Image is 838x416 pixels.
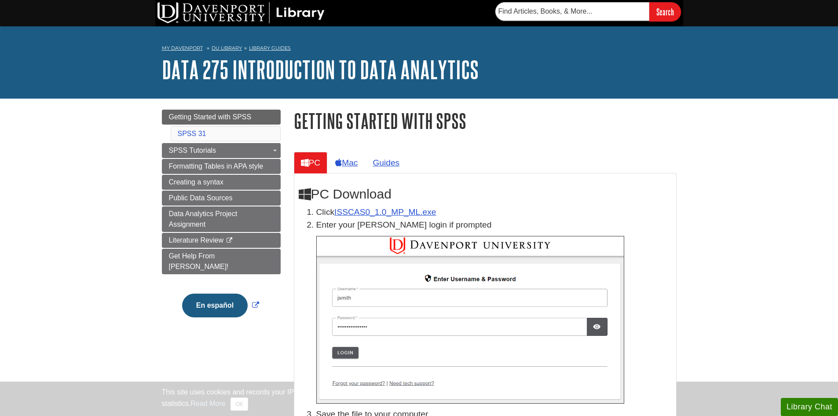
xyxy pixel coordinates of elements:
input: Find Articles, Books, & More... [495,2,649,21]
a: DATA 275 Introduction to Data Analytics [162,56,479,83]
span: Literature Review [169,236,224,244]
a: PC [294,152,328,173]
a: Library Guides [249,45,291,51]
a: Data Analytics Project Assignment [162,206,281,232]
a: DU Library [212,45,242,51]
a: Read More [190,400,225,407]
a: Link opens in new window [180,302,261,309]
h2: PC Download [299,187,672,202]
input: Search [649,2,681,21]
span: Public Data Sources [169,194,233,202]
a: Getting Started with SPSS [162,110,281,125]
a: My Davenport [162,44,203,52]
button: En español [182,294,248,317]
a: Download opens in new window [334,207,436,217]
nav: breadcrumb [162,42,677,56]
img: DU Library [157,2,325,23]
a: Mac [328,152,365,173]
a: SPSS Tutorials [162,143,281,158]
form: Searches DU Library's articles, books, and more [495,2,681,21]
a: Formatting Tables in APA style [162,159,281,174]
a: Public Data Sources [162,191,281,206]
span: Formatting Tables in APA style [169,162,263,170]
a: SPSS 31 [178,130,206,137]
span: SPSS Tutorials [169,147,216,154]
button: Library Chat [781,398,838,416]
p: Enter your [PERSON_NAME] login if prompted [316,219,672,232]
i: This link opens in a new window [225,238,233,243]
span: Creating a syntax [169,178,224,186]
h1: Getting Started with SPSS [294,110,677,132]
li: Click [316,206,672,219]
div: This site uses cookies and records your IP address for usage statistics. Additionally, we use Goo... [162,387,677,411]
span: Getting Started with SPSS [169,113,252,121]
button: Close [231,398,248,411]
a: Guides [366,152,406,173]
a: Literature Review [162,233,281,248]
span: Data Analytics Project Assignment [169,210,238,228]
div: Guide Page Menu [162,110,281,332]
span: Get Help From [PERSON_NAME]! [169,252,229,270]
a: Creating a syntax [162,175,281,190]
a: Get Help From [PERSON_NAME]! [162,249,281,274]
